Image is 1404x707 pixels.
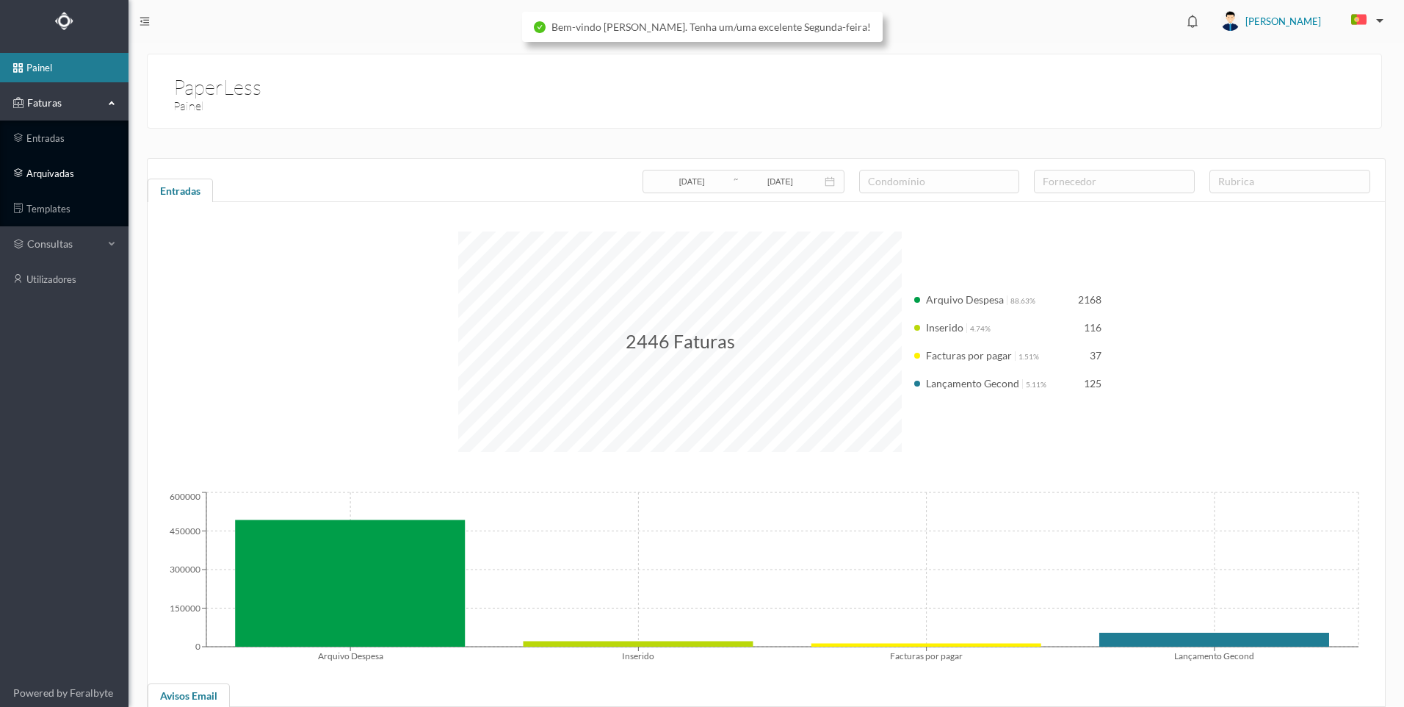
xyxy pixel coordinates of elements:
tspan: 450000 [170,525,200,536]
i: icon: check-circle [534,21,546,33]
span: Bem-vindo [PERSON_NAME]. Tenha um/uma excelente Segunda-feira! [551,21,871,33]
span: 2168 [1078,293,1101,306]
i: icon: menu-fold [140,16,150,26]
div: condomínio [868,174,1005,189]
tspan: 150000 [170,602,200,613]
span: 125 [1084,377,1101,390]
input: Data final [739,173,820,190]
img: Logo [55,12,73,30]
tspan: Arquivo Despesa [318,650,383,661]
span: consultas [27,237,101,251]
tspan: 300000 [170,564,200,575]
span: Faturas [23,96,104,110]
div: rubrica [1218,174,1355,189]
span: 37 [1090,349,1101,362]
span: 4.74% [970,324,991,333]
div: Entradas [148,179,213,208]
img: user_titan3.af2715ee.jpg [1220,11,1240,31]
button: PT [1339,9,1389,32]
span: 88.63% [1010,296,1035,305]
input: Data inicial [651,173,732,190]
tspan: 0 [195,641,200,652]
h3: Painel [173,97,772,115]
div: fornecedor [1043,174,1179,189]
tspan: Lançamento Gecond [1174,650,1254,661]
h1: PaperLess [173,71,261,77]
span: Arquivo Despesa [926,293,1004,306]
span: 2446 Faturas [626,330,735,352]
tspan: 600000 [170,490,200,501]
tspan: Inserido [622,650,654,661]
span: Facturas por pagar [926,349,1012,362]
span: Inserido [926,321,963,334]
i: icon: bell [1183,12,1202,31]
span: 5.11% [1026,380,1046,389]
tspan: Facturas por pagar [890,650,963,661]
i: icon: calendar [825,176,835,187]
span: Lançamento Gecond [926,377,1019,390]
span: 116 [1084,321,1101,334]
span: 1.51% [1018,352,1039,361]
